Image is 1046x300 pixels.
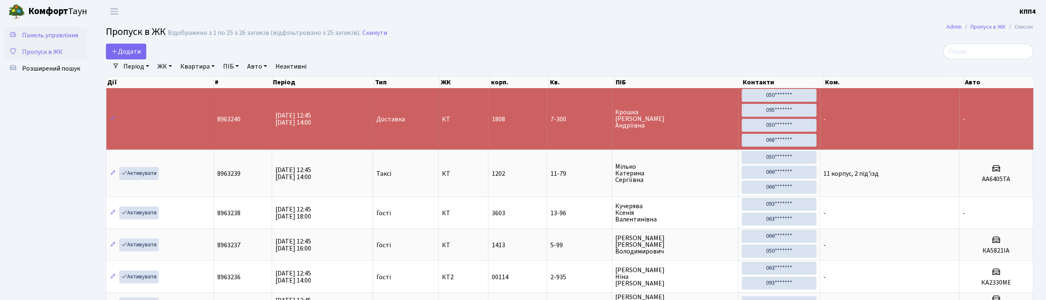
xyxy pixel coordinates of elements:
a: Активувати [119,207,159,219]
span: 3603 [492,209,505,218]
span: - [824,209,826,218]
span: - [824,241,826,250]
th: Період [273,76,374,88]
th: Ком. [824,76,964,88]
span: 5-99 [550,242,608,248]
div: Відображено з 1 по 25 з 26 записів (відфільтровано з 25 записів). [168,29,361,37]
span: 8963239 [217,169,241,178]
span: 1413 [492,241,505,250]
span: 00114 [492,273,508,282]
span: 11 корпус, 2 під'їзд [824,169,879,178]
span: - [963,209,965,218]
span: Мілько Катерина Сергіївна [616,163,735,183]
a: Розширений пошук [4,60,87,77]
th: корп. [490,76,549,88]
h5: АА6405ТА [963,175,1030,183]
span: 8963237 [217,241,241,250]
span: КТ [442,116,485,123]
a: ЖК [154,59,175,74]
span: Доставка [376,116,405,123]
span: Гості [376,274,391,280]
a: Пропуск в ЖК [4,44,87,60]
span: Гості [376,210,391,216]
span: [DATE] 12:45 [DATE] 18:00 [275,205,311,221]
span: КТ2 [442,274,485,280]
a: Квартира [177,59,218,74]
span: Пропуск в ЖК [22,47,63,57]
span: КТ [442,242,485,248]
span: 7-300 [550,116,608,123]
span: 8963240 [217,115,241,124]
a: Активувати [119,239,159,251]
a: Додати [106,44,146,59]
input: Пошук... [943,44,1034,59]
span: [DATE] 12:45 [DATE] 14:00 [275,165,311,182]
span: Панель управління [22,31,78,40]
h5: КА5821ІА [963,247,1030,255]
span: 2-935 [550,274,608,280]
button: Переключити навігацію [104,5,125,18]
th: Кв. [549,76,614,88]
a: Неактивні [272,59,310,74]
b: КПП4 [1020,7,1036,16]
span: 8963238 [217,209,241,218]
span: 11-79 [550,170,608,177]
th: ПІБ [615,76,742,88]
th: Контакти [742,76,825,88]
span: Гості [376,242,391,248]
span: Таксі [376,170,391,177]
span: Пропуск в ЖК [106,25,166,39]
a: КПП4 [1020,7,1036,17]
span: 1808 [492,115,505,124]
li: Список [1006,22,1034,32]
th: Дії [106,76,214,88]
span: Додати [111,47,141,56]
span: [DATE] 12:45 [DATE] 14:00 [275,111,311,127]
nav: breadcrumb [934,18,1046,36]
span: - [963,115,965,124]
th: ЖК [440,76,490,88]
a: Період [120,59,152,74]
a: Панель управління [4,27,87,44]
span: Таун [28,5,87,19]
span: КТ [442,170,485,177]
span: [DATE] 12:45 [DATE] 16:00 [275,237,311,253]
b: Комфорт [28,5,68,18]
span: - [824,115,826,124]
span: 8963236 [217,273,241,282]
a: Авто [244,59,270,74]
a: Admin [947,22,962,31]
a: Активувати [119,270,159,283]
span: [PERSON_NAME] Ніна [PERSON_NAME] [616,267,735,287]
a: Скинути [362,29,387,37]
a: Активувати [119,167,159,180]
span: [DATE] 12:45 [DATE] 14:00 [275,269,311,285]
span: - [824,273,826,282]
a: Пропуск в ЖК [971,22,1006,31]
span: КТ [442,210,485,216]
span: [PERSON_NAME] [PERSON_NAME] Володимирович [616,235,735,255]
img: logo.png [8,3,25,20]
a: ПІБ [220,59,242,74]
th: Авто [964,76,1034,88]
span: 13-96 [550,210,608,216]
span: Крошка [PERSON_NAME] Андріївна [616,109,735,129]
span: Розширений пошук [22,64,80,73]
span: Кучерява Ксенія Валентинівна [616,203,735,223]
th: Тип [374,76,440,88]
h5: КА2330МЕ [963,279,1030,287]
span: 1202 [492,169,505,178]
th: # [214,76,272,88]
